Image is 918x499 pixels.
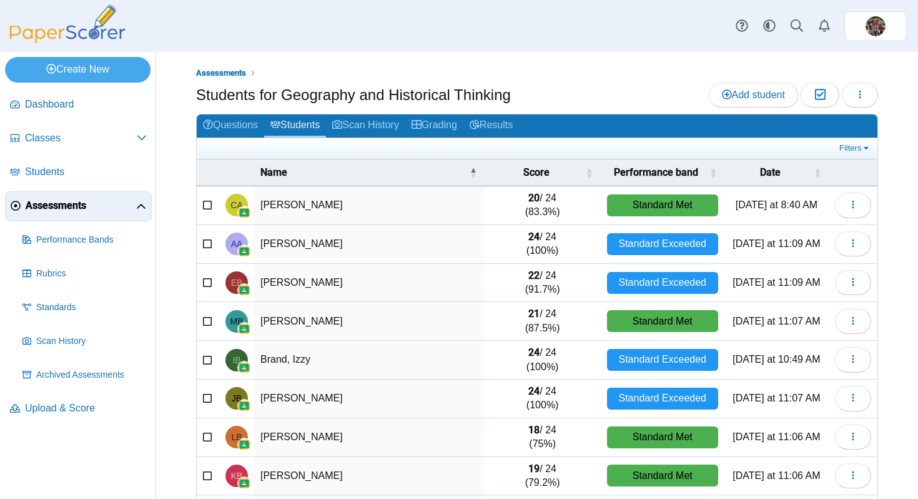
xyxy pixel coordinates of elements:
span: Name [260,166,287,178]
span: Assessments [196,68,246,78]
a: Students [5,158,152,188]
img: googleClassroom-logo.png [238,400,250,412]
h1: Students for Geography and Historical Thinking [196,84,511,106]
span: Performance band [614,166,698,178]
a: Classes [5,124,152,154]
time: Sep 16, 2025 at 11:06 AM [733,470,820,481]
a: Rubrics [17,259,152,289]
td: [PERSON_NAME] [254,186,485,225]
td: / 24 (75%) [485,418,601,457]
span: Ayden Andreyev [231,239,243,248]
img: ps.ZGjZAUrt273eHv6v [866,16,886,36]
a: Dashboard [5,90,152,120]
img: googleClassroom-logo.png [238,245,250,258]
time: Sep 16, 2025 at 11:06 AM [733,431,820,442]
span: Scan History [36,335,147,348]
img: PaperScorer [5,5,130,43]
time: Sep 16, 2025 at 8:40 AM [736,199,817,210]
span: Students [25,165,147,179]
div: Standard Met [607,194,718,216]
span: Landyn Brendle [231,433,242,441]
a: Assessments [193,66,249,81]
td: [PERSON_NAME] [254,457,485,496]
time: Sep 16, 2025 at 11:07 AM [733,316,820,326]
span: Kerry Swicegood [866,16,886,36]
span: Classes [25,131,137,145]
img: googleClassroom-logo.png [238,438,250,451]
a: Scan History [326,114,405,138]
span: Date : Activate to sort [814,159,821,186]
td: [PERSON_NAME] [254,264,485,303]
span: Rubrics [36,268,147,280]
td: Brand, Izzy [254,341,485,380]
a: Assessments [5,191,152,221]
b: 19 [528,463,540,475]
a: Standards [17,293,152,323]
a: Results [463,114,519,138]
a: Upload & Score [5,394,152,424]
a: Questions [197,114,264,138]
a: Create New [5,57,151,82]
span: Assessments [26,199,136,213]
img: googleClassroom-logo.png [238,477,250,490]
a: PaperScorer [5,34,130,45]
img: googleClassroom-logo.png [238,323,250,335]
div: Standard Exceeded [607,233,718,255]
td: / 24 (91.7%) [485,264,601,303]
td: [PERSON_NAME] [254,225,485,264]
span: Keenon Bullock [231,471,243,480]
span: Matias Borgen [230,317,244,326]
a: Grading [405,114,463,138]
span: Score [523,166,550,178]
a: Archived Assessments [17,360,152,390]
a: Filters [836,142,874,154]
span: Julianna Brann [232,394,242,403]
td: / 24 (100%) [485,380,601,418]
td: / 24 (87.5%) [485,302,601,341]
img: googleClassroom-logo.png [238,206,250,219]
span: Standards [36,301,147,314]
td: [PERSON_NAME] [254,418,485,457]
span: Dashboard [25,98,147,111]
a: Students [264,114,326,138]
span: Add student [722,89,785,100]
time: Sep 16, 2025 at 11:07 AM [733,393,820,403]
td: / 24 (100%) [485,225,601,264]
img: googleClassroom-logo.png [238,284,250,296]
a: ps.ZGjZAUrt273eHv6v [844,11,907,41]
div: Standard Exceeded [607,349,718,371]
b: 20 [528,192,540,204]
a: Add student [709,83,798,108]
b: 24 [528,385,540,397]
img: googleClassroom-logo.png [238,361,250,374]
span: Performance band : Activate to sort [709,159,717,186]
span: Performance Bands [36,234,147,246]
span: Izzy Brand [232,356,240,365]
span: Score : Activate to sort [586,159,593,186]
time: Sep 17, 2025 at 11:09 AM [733,238,820,249]
a: Scan History [17,326,152,356]
span: Chandler Allred [230,201,242,209]
td: [PERSON_NAME] [254,302,485,341]
b: 22 [528,270,540,281]
td: [PERSON_NAME] [254,380,485,418]
div: Standard Met [607,465,718,486]
span: Date [760,166,781,178]
span: Archived Assessments [36,369,147,381]
time: Sep 16, 2025 at 11:09 AM [733,277,820,288]
span: Name : Activate to invert sorting [470,159,477,186]
span: Upload & Score [25,401,147,415]
a: Alerts [811,13,838,40]
span: Elle Barnett [231,278,243,287]
time: Sep 16, 2025 at 10:49 AM [733,354,820,365]
td: / 24 (100%) [485,341,601,380]
b: 21 [528,308,540,320]
b: 18 [528,424,540,436]
b: 24 [528,346,540,358]
div: Standard Exceeded [607,388,718,410]
td: / 24 (83.3%) [485,186,601,225]
div: Standard Exceeded [607,272,718,294]
b: 24 [528,231,540,243]
a: Performance Bands [17,225,152,255]
td: / 24 (79.2%) [485,457,601,496]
